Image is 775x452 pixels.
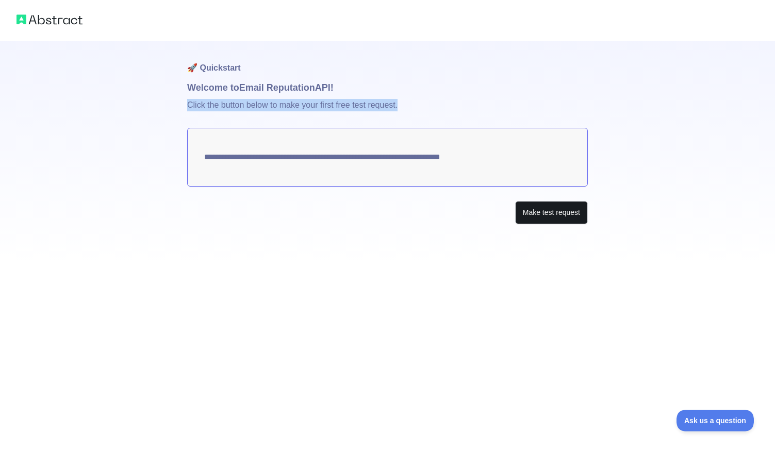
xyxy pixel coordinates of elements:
h1: Welcome to Email Reputation API! [187,80,588,95]
button: Make test request [515,201,588,224]
h1: 🚀 Quickstart [187,41,588,80]
p: Click the button below to make your first free test request. [187,95,588,128]
iframe: Toggle Customer Support [677,410,754,431]
img: Abstract logo [17,12,83,27]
